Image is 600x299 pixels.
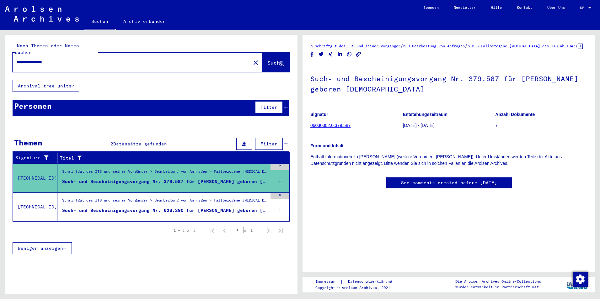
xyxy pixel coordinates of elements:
button: Clear [249,56,262,69]
div: Titel [60,155,277,161]
p: Copyright © Arolsen Archives, 2021 [315,285,399,291]
h1: Such- und Bescheinigungsvorgang Nr. 379.587 für [PERSON_NAME] geboren [DEMOGRAPHIC_DATA] [310,64,587,102]
button: Share on Facebook [309,50,315,58]
img: Arolsen_neg.svg [5,6,79,22]
button: Next page [262,224,275,237]
span: Datensätze gefunden [113,141,167,147]
div: 6 [271,193,289,199]
button: Archival tree units [13,80,79,92]
p: [DATE] - [DATE] [403,122,495,129]
div: of 1 [231,227,262,233]
div: 1 – 2 of 2 [174,228,196,233]
a: Impressum [315,278,340,285]
span: / [575,43,578,49]
div: | [315,278,399,285]
a: 6.3 Bearbeitung von Anfragen [403,44,465,48]
a: Archiv erkunden [116,14,173,29]
button: Suche [262,53,290,72]
span: Weniger anzeigen [18,245,63,251]
span: 2 [110,141,113,147]
span: / [400,43,403,49]
p: Die Arolsen Archives Online-Collections [455,279,541,284]
button: Share on LinkedIn [337,50,343,58]
span: DE [580,6,587,10]
img: yv_logo.png [565,276,589,292]
div: Schriftgut des ITS und seiner Vorgänger > Bearbeitung von Anfragen > Fallbezogene [MEDICAL_DATA] ... [62,169,267,177]
div: Such- und Bescheinigungsvorgang Nr. 628.290 für [PERSON_NAME] geboren [DEMOGRAPHIC_DATA] [62,207,267,214]
p: 7 [495,122,587,129]
button: Weniger anzeigen [13,242,72,254]
span: Filter [260,141,277,147]
td: [TECHNICAL_ID] [13,192,57,221]
mat-icon: close [252,59,260,66]
mat-label: Nach Themen oder Namen suchen [15,43,79,55]
div: Zustimmung ändern [572,271,587,286]
button: Share on Twitter [318,50,324,58]
a: Suchen [84,14,116,30]
button: Last page [275,224,287,237]
div: Schriftgut des ITS und seiner Vorgänger > Bearbeitung von Anfragen > Fallbezogene [MEDICAL_DATA] ... [62,197,267,206]
div: Themen [14,137,42,148]
p: wurden entwickelt in Partnerschaft mit [455,284,541,290]
a: Datenschutzerklärung [343,278,399,285]
b: Entstehungszeitraum [403,112,447,117]
span: / [465,43,468,49]
a: See comments created before [DATE] [401,180,497,186]
span: Suche [267,60,283,66]
b: Signatur [310,112,328,117]
button: Previous page [218,224,231,237]
button: Copy link [355,50,362,58]
button: Filter [255,101,283,113]
div: Such- und Bescheinigungsvorgang Nr. 379.587 für [PERSON_NAME] geboren [DEMOGRAPHIC_DATA] [62,178,267,185]
div: Signature [15,153,59,163]
div: Personen [14,100,52,112]
button: Share on Xing [327,50,334,58]
button: First page [206,224,218,237]
img: Zustimmung ändern [573,272,588,287]
a: 6.3.3 Fallbezogene [MEDICAL_DATA] des ITS ab 1947 [468,44,575,48]
span: Filter [260,104,277,110]
div: 7 [271,164,289,170]
b: Form und Inhalt [310,143,344,148]
button: Share on WhatsApp [346,50,353,58]
b: Anzahl Dokumente [495,112,535,117]
button: Filter [255,138,283,150]
a: 6 Schriftgut des ITS und seiner Vorgänger [310,44,400,48]
p: Enthält Informationen zu [PERSON_NAME] (weitere Vornamen: [PERSON_NAME]). Unter Umständen werden ... [310,154,587,167]
div: Signature [15,155,52,161]
td: [TECHNICAL_ID] [13,164,57,192]
div: Titel [60,153,283,163]
a: 06030302.0.379.587 [310,123,351,128]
